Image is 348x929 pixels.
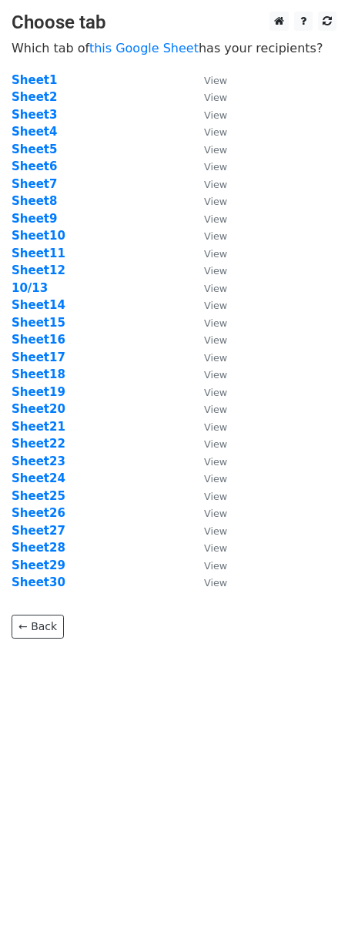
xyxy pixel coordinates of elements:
small: View [204,352,227,364]
a: Sheet24 [12,471,65,485]
a: View [189,402,227,416]
a: Sheet19 [12,385,65,399]
a: View [189,316,227,330]
a: View [189,125,227,139]
strong: Sheet9 [12,212,57,226]
small: View [204,75,227,86]
a: Sheet28 [12,541,65,555]
a: View [189,506,227,520]
a: Sheet18 [12,367,65,381]
small: View [204,109,227,121]
a: View [189,471,227,485]
small: View [204,92,227,103]
a: View [189,73,227,87]
a: Sheet8 [12,194,57,208]
a: View [189,177,227,191]
a: View [189,454,227,468]
a: View [189,194,227,208]
small: View [204,577,227,589]
small: View [204,317,227,329]
small: View [204,491,227,502]
small: View [204,542,227,554]
small: View [204,126,227,138]
a: ← Back [12,615,64,639]
a: View [189,90,227,104]
a: Sheet3 [12,108,57,122]
p: Which tab of has your recipients? [12,40,336,56]
strong: Sheet21 [12,420,65,434]
small: View [204,161,227,173]
a: View [189,420,227,434]
small: View [204,421,227,433]
a: View [189,350,227,364]
small: View [204,525,227,537]
a: View [189,247,227,260]
a: Sheet7 [12,177,57,191]
a: Sheet10 [12,229,65,243]
a: Sheet2 [12,90,57,104]
strong: Sheet6 [12,159,57,173]
small: View [204,404,227,415]
small: View [204,144,227,156]
small: View [204,387,227,398]
small: View [204,473,227,485]
strong: Sheet29 [12,558,65,572]
a: Sheet20 [12,402,65,416]
a: Sheet27 [12,524,65,538]
a: Sheet11 [12,247,65,260]
a: Sheet4 [12,125,57,139]
a: Sheet5 [12,143,57,156]
strong: Sheet15 [12,316,65,330]
a: 10/13 [12,281,48,295]
a: this Google Sheet [89,41,199,55]
small: View [204,560,227,572]
small: View [204,265,227,277]
a: View [189,437,227,451]
a: Sheet14 [12,298,65,312]
a: View [189,333,227,347]
a: Sheet17 [12,350,65,364]
a: View [189,298,227,312]
a: Sheet12 [12,263,65,277]
small: View [204,334,227,346]
a: Sheet1 [12,73,57,87]
a: View [189,575,227,589]
a: View [189,558,227,572]
a: View [189,108,227,122]
small: View [204,248,227,260]
small: View [204,369,227,381]
small: View [204,508,227,519]
small: View [204,456,227,468]
a: Sheet16 [12,333,65,347]
small: View [204,230,227,242]
a: View [189,385,227,399]
a: Sheet22 [12,437,65,451]
a: View [189,143,227,156]
a: View [189,489,227,503]
a: View [189,159,227,173]
a: View [189,524,227,538]
a: Sheet30 [12,575,65,589]
a: View [189,263,227,277]
a: Sheet23 [12,454,65,468]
